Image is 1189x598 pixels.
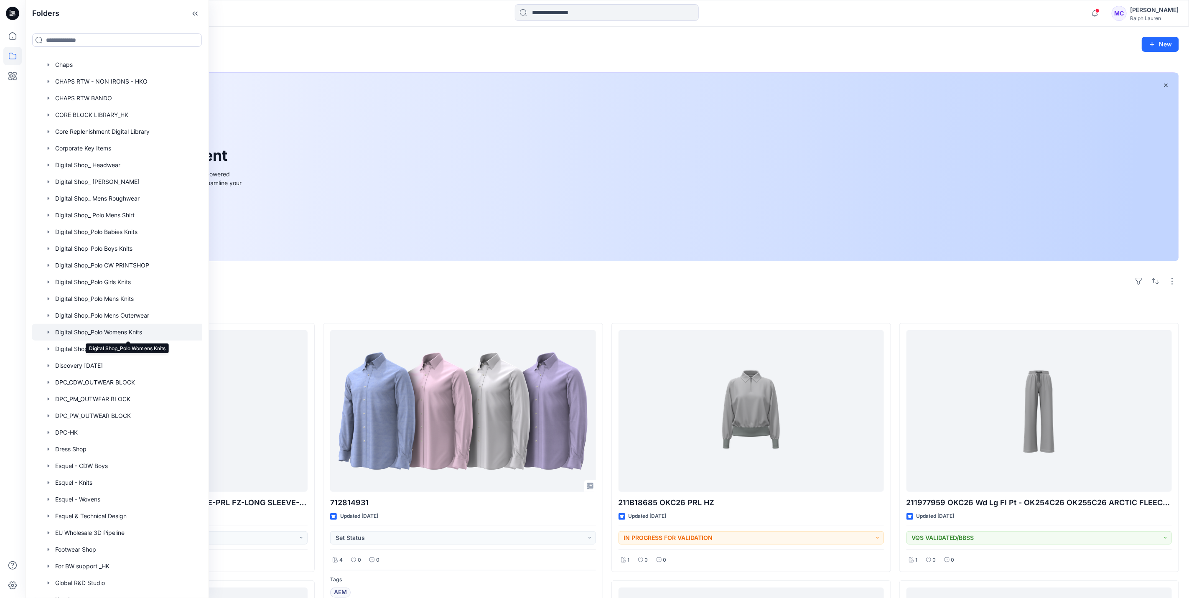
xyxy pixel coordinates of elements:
p: 0 [358,556,361,565]
p: 211B18685 OKC26 PRL HZ [619,497,884,509]
div: [PERSON_NAME] [1130,5,1179,15]
p: Updated [DATE] [917,512,955,521]
p: Updated [DATE] [340,512,378,521]
p: Updated [DATE] [629,512,667,521]
p: 0 [951,556,955,565]
h4: Styles [35,305,1179,315]
a: 211977959 OKC26 Wd Lg Fl Pt - OK254C26 OK255C26 ARCTIC FLEECE-WD LG FL PT-ANKLE-ATHLETIC [906,330,1172,492]
div: Ralph Lauren [1130,15,1179,21]
span: AEM [334,588,347,598]
p: Tags [330,575,596,584]
p: 712814931 [330,497,596,509]
p: 0 [376,556,379,565]
p: 211977959 OKC26 Wd Lg Fl Pt - OK254C26 OK255C26 ARCTIC FLEECE-WD LG FL PT-ANKLE-ATHLETIC [906,497,1172,509]
a: 712814931 [330,330,596,492]
div: MC [1112,6,1127,21]
p: 1 [628,556,630,565]
a: 211B18685 OKC26 PRL HZ [619,330,884,492]
p: 4 [339,556,343,565]
button: New [1142,37,1179,52]
p: 0 [645,556,648,565]
p: 0 [663,556,667,565]
p: 1 [916,556,918,565]
p: 0 [933,556,936,565]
